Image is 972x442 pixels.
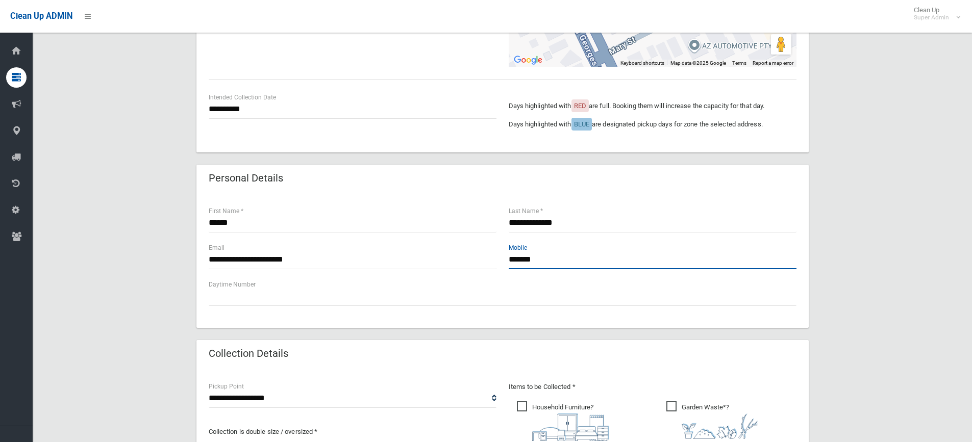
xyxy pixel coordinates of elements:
p: Collection is double size / oversized * [209,426,496,438]
p: Items to be Collected * [509,381,796,393]
span: Household Furniture [517,401,609,441]
a: Terms (opens in new tab) [732,60,746,66]
img: Google [511,54,545,67]
img: aa9efdbe659d29b613fca23ba79d85cb.png [532,413,609,441]
span: Map data ©2025 Google [670,60,726,66]
i: ? [682,403,758,439]
p: Days highlighted with are designated pickup days for zone the selected address. [509,118,796,131]
button: Drag Pegman onto the map to open Street View [771,34,791,55]
header: Personal Details [196,168,295,188]
span: RED [574,102,586,110]
span: BLUE [574,120,589,128]
span: Clean Up ADMIN [10,11,72,21]
a: Open this area in Google Maps (opens a new window) [511,54,545,67]
i: ? [532,403,609,441]
small: Super Admin [914,14,949,21]
span: Garden Waste* [666,401,758,439]
span: Clean Up [909,6,959,21]
a: Report a map error [753,60,793,66]
img: 4fd8a5c772b2c999c83690221e5242e0.png [682,413,758,439]
header: Collection Details [196,344,301,363]
button: Keyboard shortcuts [620,60,664,67]
p: Days highlighted with are full. Booking them will increase the capacity for that day. [509,100,796,112]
